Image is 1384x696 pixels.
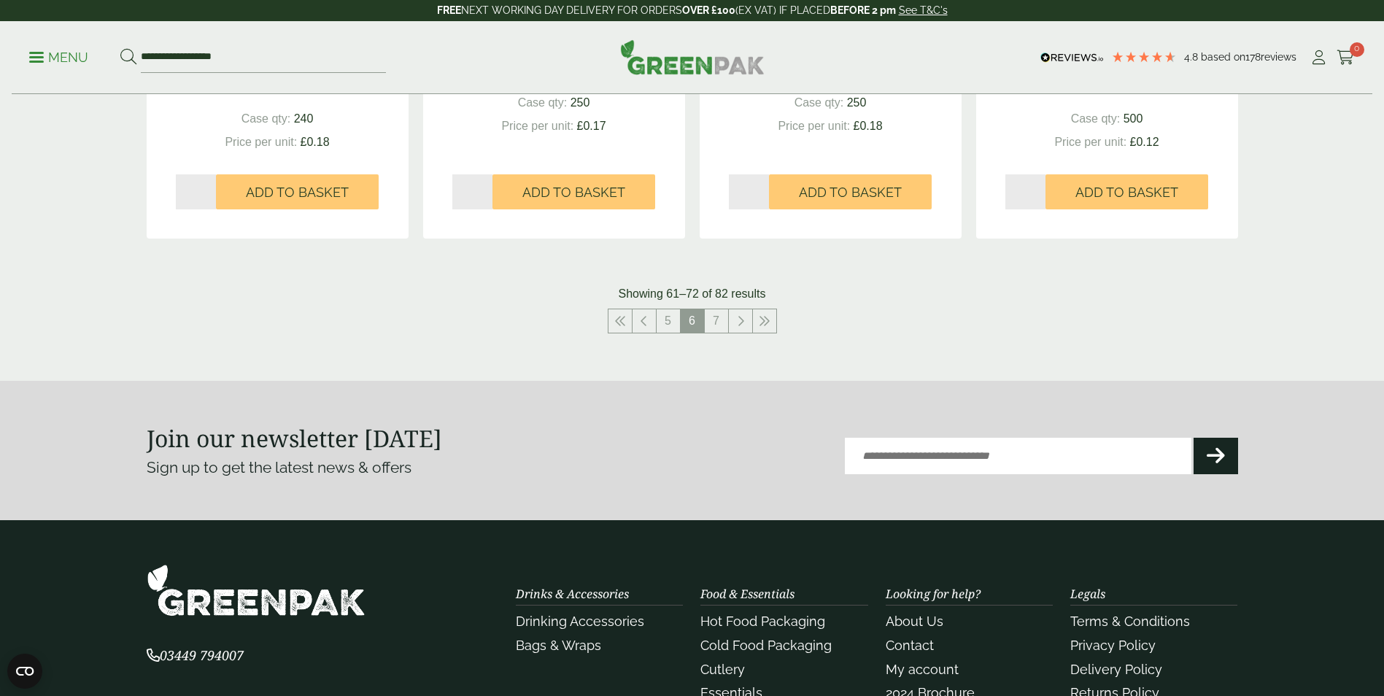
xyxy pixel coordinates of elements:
a: 7 [705,309,728,333]
a: 0 [1337,47,1355,69]
button: Add to Basket [769,174,932,209]
span: 6 [681,309,704,333]
a: 5 [657,309,680,333]
a: My account [886,662,959,677]
span: 500 [1124,112,1143,125]
span: £0.12 [1130,136,1159,148]
span: 240 [294,112,314,125]
button: Add to Basket [1045,174,1208,209]
a: Terms & Conditions [1070,614,1190,629]
a: About Us [886,614,943,629]
span: Price per unit: [225,136,297,148]
span: Add to Basket [246,185,349,201]
a: Cutlery [700,662,745,677]
a: Delivery Policy [1070,662,1162,677]
span: reviews [1261,51,1296,63]
p: Menu [29,49,88,66]
p: Sign up to get the latest news & offers [147,456,638,479]
i: Cart [1337,50,1355,65]
span: Add to Basket [522,185,625,201]
a: See T&C's [899,4,948,16]
strong: FREE [437,4,461,16]
span: 250 [847,96,867,109]
span: 178 [1245,51,1261,63]
strong: OVER £100 [682,4,735,16]
span: Case qty: [518,96,568,109]
img: GreenPak Supplies [620,39,765,74]
div: 4.78 Stars [1111,50,1177,63]
span: Price per unit: [501,120,573,132]
span: £0.17 [577,120,606,132]
span: Case qty: [1071,112,1121,125]
span: £0.18 [854,120,883,132]
a: Menu [29,49,88,63]
button: Add to Basket [492,174,655,209]
span: Based on [1201,51,1245,63]
a: Cold Food Packaging [700,638,832,653]
span: Case qty: [795,96,844,109]
i: My Account [1310,50,1328,65]
a: Hot Food Packaging [700,614,825,629]
span: Price per unit: [778,120,850,132]
span: Add to Basket [1075,185,1178,201]
span: 250 [571,96,590,109]
strong: Join our newsletter [DATE] [147,422,442,454]
a: Bags & Wraps [516,638,601,653]
span: 4.8 [1184,51,1201,63]
a: Drinking Accessories [516,614,644,629]
strong: BEFORE 2 pm [830,4,896,16]
button: Add to Basket [216,174,379,209]
span: Case qty: [241,112,291,125]
a: Privacy Policy [1070,638,1156,653]
span: 03449 794007 [147,646,244,664]
a: Contact [886,638,934,653]
img: GreenPak Supplies [147,564,366,617]
button: Open CMP widget [7,654,42,689]
span: 0 [1350,42,1364,57]
span: Price per unit: [1054,136,1126,148]
a: 03449 794007 [147,649,244,663]
span: Add to Basket [799,185,902,201]
p: Showing 61–72 of 82 results [619,285,766,303]
span: £0.18 [301,136,330,148]
img: REVIEWS.io [1040,53,1104,63]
